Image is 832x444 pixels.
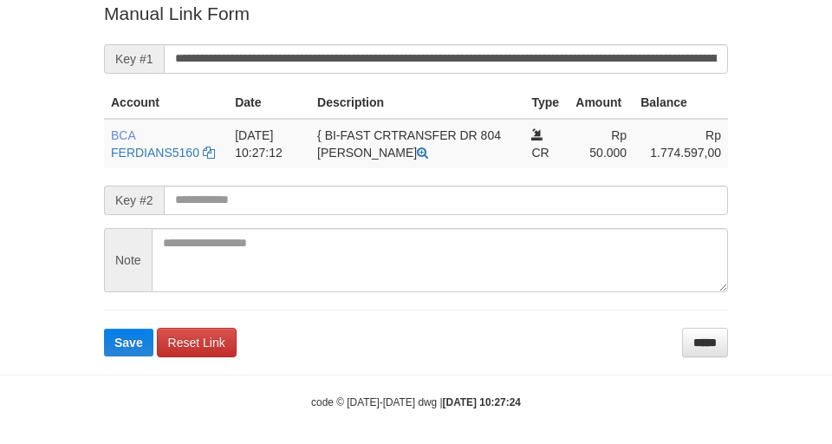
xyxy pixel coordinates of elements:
strong: [DATE] 10:27:24 [443,396,521,408]
span: CR [531,146,549,160]
p: Manual Link Form [104,1,728,26]
td: Rp 1.774.597,00 [634,119,728,168]
span: Save [114,336,143,349]
th: Balance [634,87,728,119]
small: code © [DATE]-[DATE] dwg | [311,396,521,408]
a: Reset Link [157,328,237,357]
span: Key #1 [104,44,164,74]
th: Account [104,87,228,119]
th: Amount [569,87,634,119]
td: [DATE] 10:27:12 [228,119,310,168]
th: Date [228,87,310,119]
span: BCA [111,128,135,142]
td: Rp 50.000 [569,119,634,168]
a: FERDIANS5160 [111,146,199,160]
span: Reset Link [168,336,225,349]
th: Description [310,87,524,119]
td: { BI-FAST CRTRANSFER DR 804 [PERSON_NAME] [310,119,524,168]
span: Note [104,228,152,292]
span: Key #2 [104,186,164,215]
a: Copy FERDIANS5160 to clipboard [203,146,215,160]
th: Type [524,87,569,119]
button: Save [104,329,153,356]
